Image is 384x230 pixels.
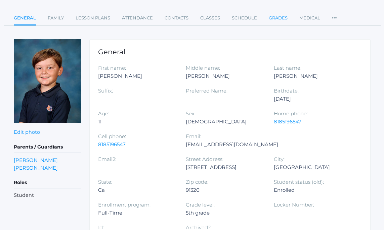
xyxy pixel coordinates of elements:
a: Contacts [165,11,188,25]
label: Student status (old): [274,179,324,185]
label: Grade level: [186,202,215,208]
label: Cell phone: [98,133,126,139]
h5: Roles [14,177,81,188]
label: Email: [186,133,201,139]
label: Street Address: [186,156,223,162]
label: City: [274,156,285,162]
label: Zip code: [186,179,208,185]
a: [PERSON_NAME] [14,164,58,172]
label: Home phone: [274,110,308,117]
div: 91320 [186,186,263,194]
div: [PERSON_NAME] [98,72,176,80]
label: Suffix: [98,88,113,94]
div: [DATE] [274,95,351,103]
label: Enrollment program: [98,202,151,208]
label: Birthdate: [274,88,299,94]
a: Schedule [232,11,257,25]
div: Ca [98,186,176,194]
div: [EMAIL_ADDRESS][DOMAIN_NAME] [186,140,278,149]
div: 11 [98,118,176,126]
div: Full-Time [98,209,176,217]
div: Enrolled [274,186,351,194]
a: 8185196547 [274,118,301,125]
a: General [14,11,36,26]
h5: Parents / Guardians [14,141,81,153]
label: Last name: [274,65,301,71]
img: Asher Pedersen [14,39,81,123]
a: 8185196547 [98,141,126,148]
label: First name: [98,65,126,71]
a: [PERSON_NAME] [14,156,58,164]
a: Family [48,11,64,25]
label: Preferred Name: [186,88,227,94]
a: Grades [269,11,288,25]
a: Classes [200,11,220,25]
a: Edit photo [14,129,40,135]
li: Student [14,192,81,199]
a: Medical [299,11,320,25]
label: State: [98,179,112,185]
label: Email2: [98,156,116,162]
div: 5th grade [186,209,263,217]
div: [GEOGRAPHIC_DATA] [274,163,351,171]
a: Lesson Plans [76,11,110,25]
div: [PERSON_NAME] [186,72,263,80]
label: Sex: [186,110,196,117]
label: Age: [98,110,109,117]
div: [DEMOGRAPHIC_DATA] [186,118,263,126]
a: Attendance [122,11,153,25]
h1: General [98,48,362,56]
label: Middle name: [186,65,220,71]
label: Locker Number: [274,202,314,208]
div: [STREET_ADDRESS] [186,163,263,171]
div: [PERSON_NAME] [274,72,351,80]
